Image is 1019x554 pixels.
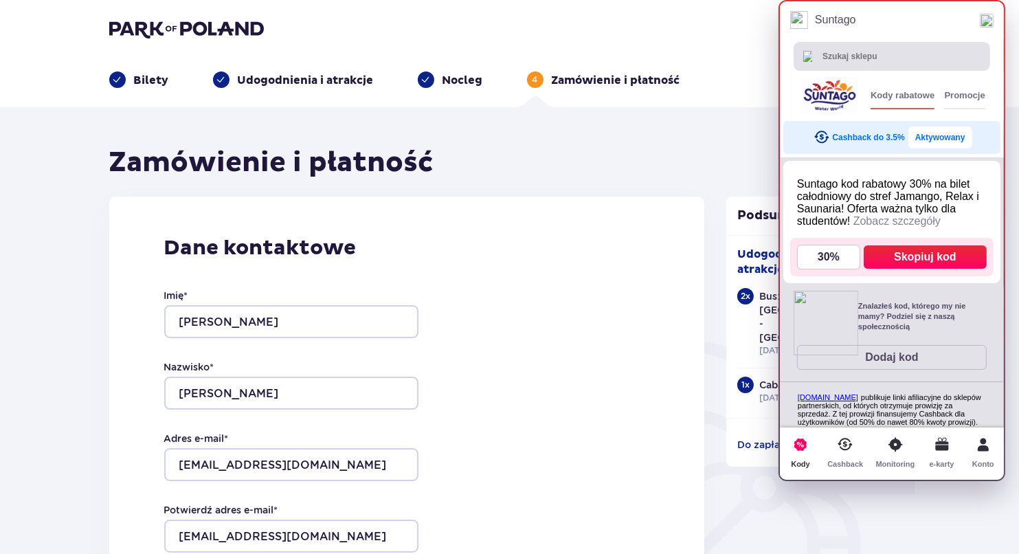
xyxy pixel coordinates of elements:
[164,448,418,481] input: Adres e-mail
[164,289,188,302] label: Imię *
[213,71,374,88] div: Udogodnienia i atrakcje
[164,305,418,338] input: Imię
[737,438,792,452] p: Do zapłaty :
[109,146,434,180] h1: Zamówienie i płatność
[443,73,483,88] p: Nocleg
[134,73,169,88] p: Bilety
[164,360,214,374] label: Nazwisko *
[164,377,418,410] input: Nazwisko
[164,503,278,517] label: Potwierdź adres e-mail *
[737,377,754,393] div: 1 x
[109,19,264,38] img: Park of Poland logo
[418,71,483,88] div: Nocleg
[164,235,650,261] p: Dane kontaktowe
[759,289,868,344] p: Bus: [GEOGRAPHIC_DATA] - [GEOGRAPHIC_DATA]
[759,392,789,404] p: [DATE]
[552,73,680,88] p: Zamówienie i płatność
[164,520,418,553] input: Potwierdź adres e-mail
[527,71,680,88] div: 4Zamówienie i płatność
[737,288,754,304] div: 2 x
[238,73,374,88] p: Udogodnienia i atrakcje
[533,74,538,86] p: 4
[759,344,811,357] p: [DATE] 16:15
[726,208,910,224] p: Podsumowanie
[109,71,169,88] div: Bilety
[737,247,863,277] p: Udogodnienia i atrakcje
[759,378,795,392] p: Cabana
[164,432,229,445] label: Adres e-mail *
